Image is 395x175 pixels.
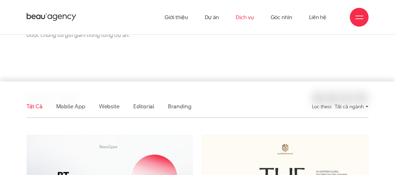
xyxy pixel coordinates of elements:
div: Lọc theo: [312,101,332,112]
a: Branding [168,102,191,110]
a: Tất cả [27,102,42,110]
a: Mobile app [56,102,85,110]
a: Editorial [133,102,154,110]
p: Khám phá tư duy thiết kế và triết lý sáng tạo được chúng tôi gửi gắm trong từng dự án. [27,25,134,39]
div: Tất cả ngành [335,101,368,112]
a: Website [99,102,120,110]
